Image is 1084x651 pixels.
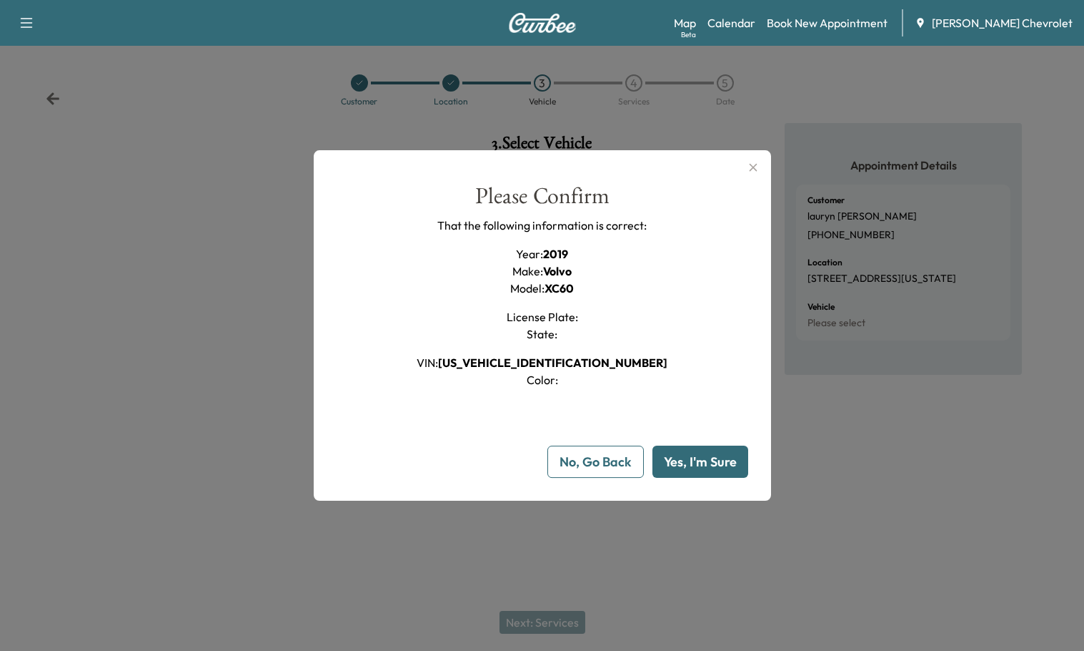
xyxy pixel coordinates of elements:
span: Volvo [543,264,572,278]
p: That the following information is correct: [437,217,647,234]
a: Calendar [707,14,755,31]
button: No, Go Back [547,446,644,478]
h1: VIN : [417,354,667,371]
button: Yes, I'm Sure [652,446,748,478]
span: XC60 [545,281,574,295]
div: Beta [681,29,696,40]
h1: State : [527,325,557,343]
span: 2019 [543,247,568,261]
h1: License Plate : [507,308,578,325]
span: [US_VEHICLE_IDENTIFICATION_NUMBER] [438,356,667,370]
h1: Make : [512,263,572,280]
div: Please Confirm [475,185,610,217]
h1: Year : [516,245,568,263]
h1: Model : [510,280,574,297]
a: Book New Appointment [767,14,887,31]
img: Curbee Logo [508,13,577,33]
a: MapBeta [674,14,696,31]
h1: Color : [527,371,558,388]
span: [PERSON_NAME] Chevrolet [932,14,1073,31]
